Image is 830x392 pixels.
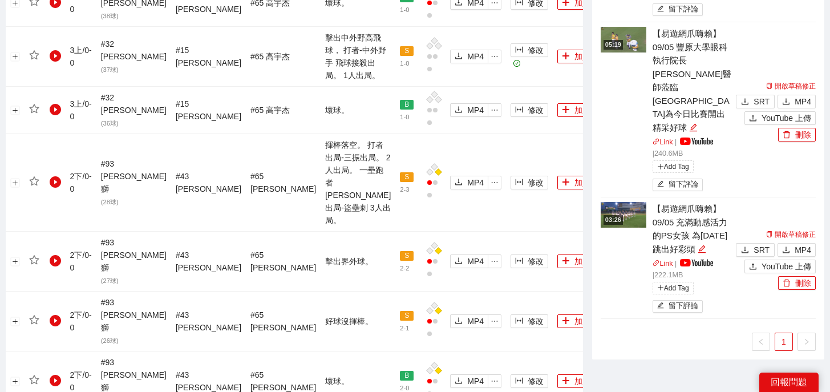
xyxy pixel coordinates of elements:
[101,66,119,73] span: ( 37 球)
[50,255,61,266] span: play-circle
[70,46,92,67] span: 3 上 / 0 - 0
[653,138,660,146] span: link
[400,265,409,272] span: 2 - 2
[400,186,409,193] span: 2 - 3
[557,176,595,189] button: plus加入
[562,178,570,187] span: plus
[689,123,698,132] span: edit
[803,338,810,345] span: right
[783,131,791,140] span: delete
[321,87,395,134] td: 壞球。
[101,159,167,206] span: # 93 [PERSON_NAME]獅
[557,50,595,63] button: plus加入
[488,254,501,268] button: ellipsis
[752,333,770,351] li: 上一頁
[11,377,20,386] button: 展開行
[29,50,39,60] span: star
[400,114,409,120] span: 1 - 0
[101,13,119,19] span: ( 38 球)
[101,199,119,205] span: ( 28 球)
[455,106,463,115] span: download
[562,106,570,115] span: plus
[101,238,167,285] span: # 93 [PERSON_NAME]獅
[515,106,523,115] span: column-width
[528,104,544,116] span: 修改
[488,179,501,187] span: ellipsis
[766,231,773,238] span: copy
[778,276,816,290] button: delete刪除
[513,60,521,67] span: check-circle
[795,244,811,256] span: MP4
[511,103,548,117] button: column-width修改
[29,255,39,265] span: star
[778,243,816,257] button: downloadMP4
[467,104,484,116] span: MP4
[50,104,61,115] span: play-circle
[488,50,501,63] button: ellipsis
[400,6,409,13] span: 1 - 0
[797,333,816,351] button: right
[515,377,523,386] span: column-width
[400,385,409,391] span: 2 - 0
[741,246,749,255] span: download
[766,82,816,90] a: 開啟草稿修正
[488,314,501,328] button: ellipsis
[775,333,793,351] li: 1
[455,257,463,266] span: download
[176,250,241,272] span: # 43 [PERSON_NAME]
[455,178,463,187] span: download
[766,83,773,90] span: copy
[488,257,501,265] span: ellipsis
[741,98,749,107] span: download
[70,99,92,121] span: 3 上 / 0 - 0
[400,311,414,321] span: S
[321,292,395,351] td: 好球沒揮棒。
[250,172,316,193] span: # 65 [PERSON_NAME]
[515,257,523,266] span: column-width
[467,375,484,387] span: MP4
[653,260,673,268] a: linkLink
[250,106,290,115] span: # 65 高宇杰
[11,106,20,115] button: 展開行
[70,370,92,392] span: 2 下 / 0 - 0
[528,375,544,387] span: 修改
[488,317,501,325] span: ellipsis
[29,315,39,325] span: star
[400,172,414,183] span: S
[759,373,819,392] div: 回報問題
[601,202,646,228] img: 6f277018-2007-4d3d-acf3-0b31e53ed17b.jpg
[400,60,409,67] span: 1 - 0
[101,337,119,344] span: ( 26 球)
[511,254,548,268] button: column-width修改
[467,50,484,63] span: MP4
[101,298,167,345] span: # 93 [PERSON_NAME]獅
[511,43,548,57] button: column-width修改
[557,254,595,268] button: plus加入
[749,114,757,123] span: upload
[657,180,665,189] span: edit
[698,245,706,253] span: edit
[754,95,770,108] span: SRT
[562,377,570,386] span: plus
[782,98,790,107] span: download
[511,374,548,388] button: column-width修改
[744,260,816,273] button: uploadYouTube 上傳
[101,39,167,74] span: # 32 [PERSON_NAME]
[50,375,61,386] span: play-circle
[562,52,570,61] span: plus
[450,314,488,328] button: downloadMP4
[653,260,660,267] span: link
[653,138,673,146] a: linkLink
[176,310,241,332] span: # 43 [PERSON_NAME]
[744,111,816,125] button: uploadYouTube 上傳
[766,231,816,239] a: 開啟草稿修正
[488,103,501,117] button: ellipsis
[604,40,623,50] div: 05:19
[488,176,501,189] button: ellipsis
[795,95,811,108] span: MP4
[101,93,167,127] span: # 32 [PERSON_NAME]
[50,50,61,62] span: play-circle
[488,374,501,388] button: ellipsis
[467,255,484,268] span: MP4
[321,134,395,232] td: 揮棒落空。 打者出局-三振出局。 2人出局。 一壘跑者[PERSON_NAME]出局-盜壘刺 3人出局。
